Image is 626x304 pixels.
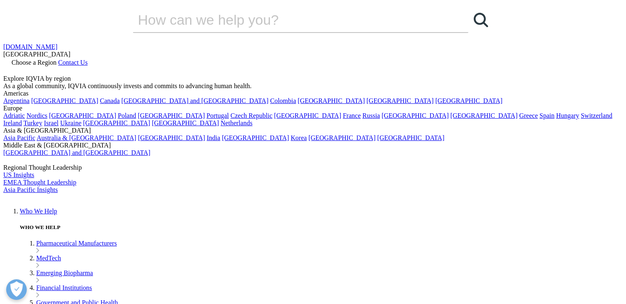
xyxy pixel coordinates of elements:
[221,119,252,126] a: Netherlands
[450,112,517,119] a: [GEOGRAPHIC_DATA]
[49,112,116,119] a: [GEOGRAPHIC_DATA]
[519,112,538,119] a: Greece
[343,112,361,119] a: France
[3,75,623,82] div: Explore IQVIA by region
[3,134,35,141] a: Asia Pacific
[138,112,205,119] a: [GEOGRAPHIC_DATA]
[3,82,623,90] div: As a global community, IQVIA continuously invests and commits to advancing human health.
[222,134,289,141] a: [GEOGRAPHIC_DATA]
[37,134,136,141] a: Australia & [GEOGRAPHIC_DATA]
[36,240,117,247] a: Pharmaceutical Manufacturers
[435,97,503,104] a: [GEOGRAPHIC_DATA]
[363,112,380,119] a: Russia
[382,112,449,119] a: [GEOGRAPHIC_DATA]
[3,51,623,58] div: [GEOGRAPHIC_DATA]
[291,134,307,141] a: Korea
[3,127,623,134] div: Asia & [GEOGRAPHIC_DATA]
[36,269,93,276] a: Emerging Biopharma
[308,134,375,141] a: [GEOGRAPHIC_DATA]
[207,112,229,119] a: Portugal
[118,112,136,119] a: Poland
[36,284,92,291] a: Financial Institutions
[230,112,272,119] a: Czech Republic
[12,59,56,66] span: Choose a Region
[3,90,623,97] div: Americas
[23,119,42,126] a: Turkey
[83,119,150,126] a: [GEOGRAPHIC_DATA]
[138,134,205,141] a: [GEOGRAPHIC_DATA]
[3,119,22,126] a: Ireland
[367,97,434,104] a: [GEOGRAPHIC_DATA]
[3,164,623,171] div: Regional Thought Leadership
[468,7,493,32] a: Search
[3,149,150,156] a: [GEOGRAPHIC_DATA] and [GEOGRAPHIC_DATA]
[581,112,612,119] a: Switzerland
[3,105,623,112] div: Europe
[100,97,120,104] a: Canada
[20,208,57,215] a: Who We Help
[3,142,623,149] div: Middle East & [GEOGRAPHIC_DATA]
[20,224,623,231] h5: WHO WE HELP
[6,279,27,300] button: Open Preferences
[152,119,219,126] a: [GEOGRAPHIC_DATA]
[58,59,88,66] a: Contact Us
[377,134,444,141] a: [GEOGRAPHIC_DATA]
[31,97,98,104] a: [GEOGRAPHIC_DATA]
[3,171,34,178] a: US Insights
[3,179,76,186] a: EMEA Thought Leadership
[556,112,579,119] a: Hungary
[474,13,488,27] svg: Search
[3,186,58,193] a: Asia Pacific Insights
[298,97,365,104] a: [GEOGRAPHIC_DATA]
[121,97,268,104] a: [GEOGRAPHIC_DATA] and [GEOGRAPHIC_DATA]
[274,112,341,119] a: [GEOGRAPHIC_DATA]
[44,119,59,126] a: Israel
[207,134,220,141] a: India
[36,255,61,262] a: MedTech
[26,112,47,119] a: Nordics
[60,119,81,126] a: Ukraine
[133,7,445,32] input: Search
[270,97,296,104] a: Colombia
[3,112,25,119] a: Adriatic
[540,112,554,119] a: Spain
[3,43,58,50] a: [DOMAIN_NAME]
[3,97,30,104] a: Argentina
